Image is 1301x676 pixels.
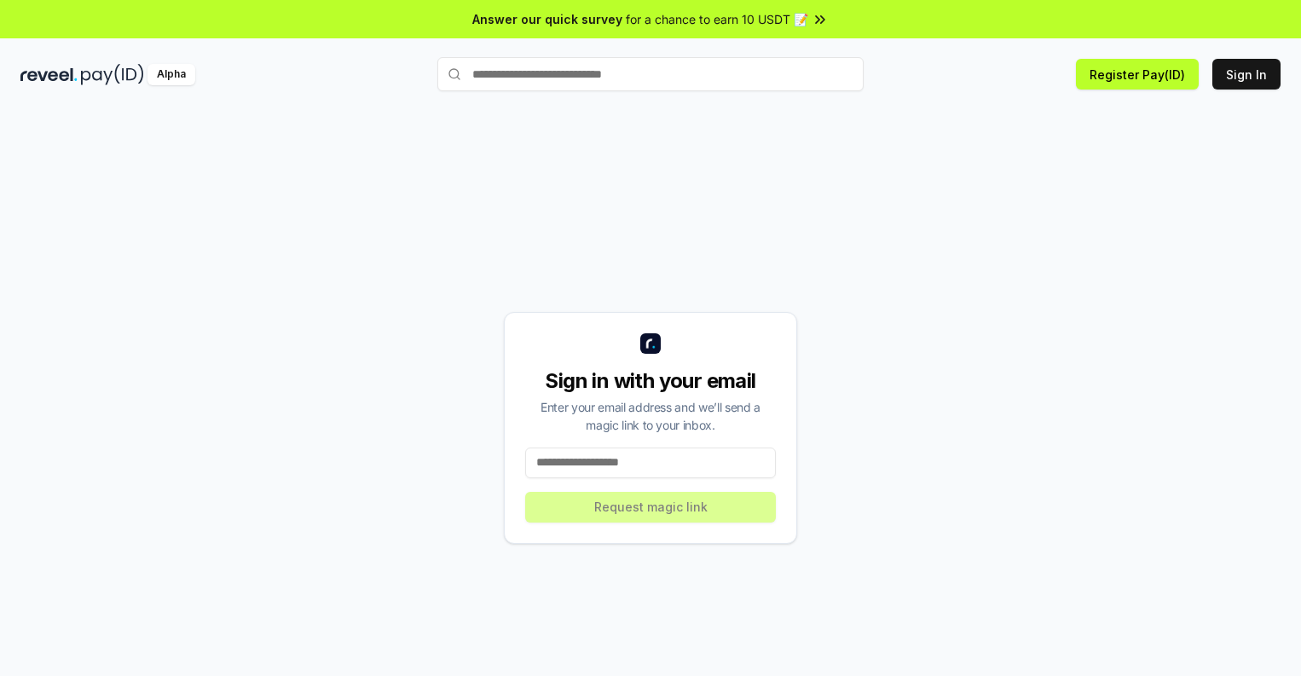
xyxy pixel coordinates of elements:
button: Sign In [1212,59,1281,90]
div: Alpha [147,64,195,85]
img: logo_small [640,333,661,354]
button: Register Pay(ID) [1076,59,1199,90]
span: Answer our quick survey [472,10,622,28]
span: for a chance to earn 10 USDT 📝 [626,10,808,28]
div: Sign in with your email [525,367,776,395]
div: Enter your email address and we’ll send a magic link to your inbox. [525,398,776,434]
img: pay_id [81,64,144,85]
img: reveel_dark [20,64,78,85]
